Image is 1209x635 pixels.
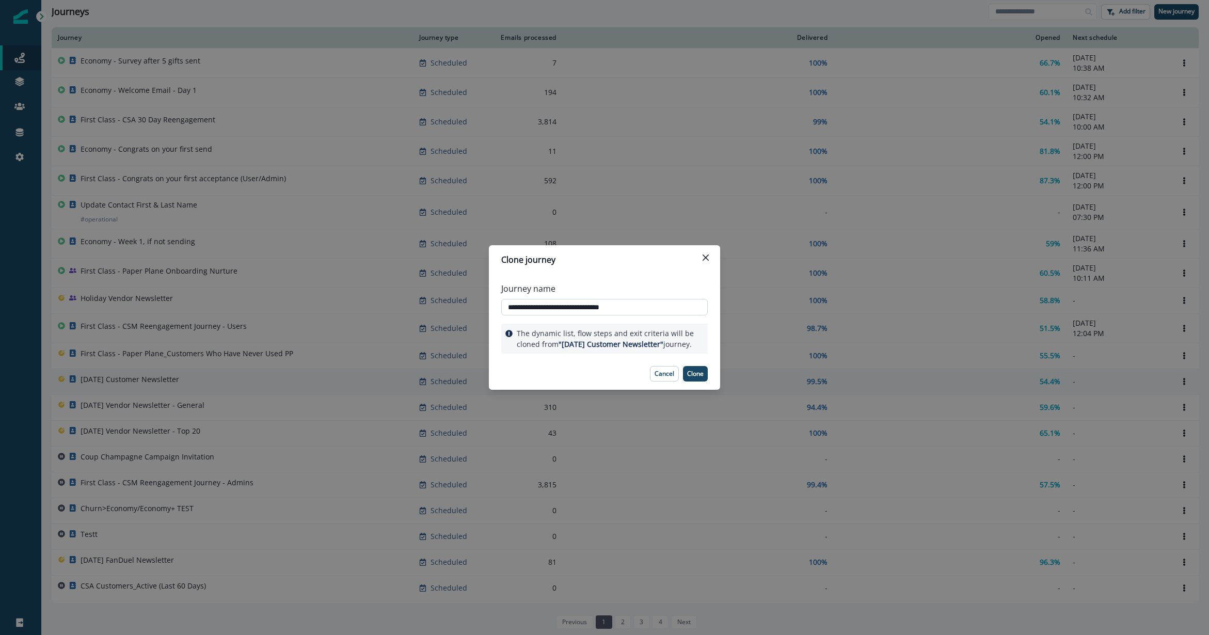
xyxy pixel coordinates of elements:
p: The dynamic list, flow steps and exit criteria will be cloned from journey. [517,328,704,350]
button: Close [697,249,714,266]
p: Clone [687,370,704,377]
p: Cancel [655,370,674,377]
p: Journey name [501,282,555,295]
p: Clone journey [501,253,555,266]
button: Clone [683,366,708,382]
button: Cancel [650,366,679,382]
span: "[DATE] Customer Newsletter" [559,339,663,349]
